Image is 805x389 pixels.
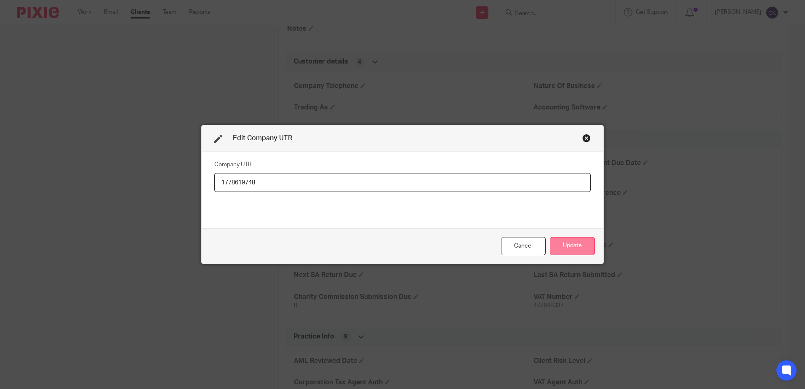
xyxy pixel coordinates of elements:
[550,237,595,255] button: Update
[501,237,546,255] div: Close this dialog window
[582,134,591,142] div: Close this dialog window
[214,173,591,192] input: Company UTR
[214,160,252,169] label: Company UTR
[233,135,292,141] span: Edit Company UTR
